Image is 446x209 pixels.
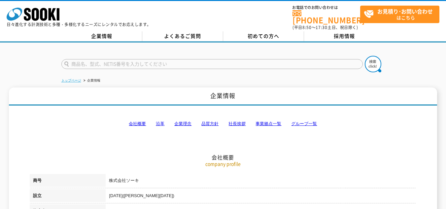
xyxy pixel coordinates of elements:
[365,56,381,72] img: btn_search.png
[9,87,437,106] h1: 企業情報
[360,6,439,23] a: お見積り･お問い合わせはこちら
[7,22,151,26] p: 日々進化する計測技術と多種・多様化するニーズにレンタルでお応えします。
[377,7,433,15] strong: お見積り･お問い合わせ
[292,10,360,24] a: [PHONE_NUMBER]
[364,6,439,22] span: はこちら
[129,121,146,126] a: 会社概要
[228,121,246,126] a: 社長挨拶
[156,121,164,126] a: 沿革
[30,88,416,161] h2: 会社概要
[248,32,279,40] span: 初めての方へ
[61,79,81,82] a: トップページ
[106,174,416,189] td: 株式会社ソーキ
[30,174,106,189] th: 商号
[302,24,312,30] span: 8:50
[291,121,317,126] a: グループ一覧
[201,121,219,126] a: 品質方針
[142,31,223,41] a: よくあるご質問
[316,24,327,30] span: 17:30
[30,160,416,167] p: company profile
[61,59,363,69] input: 商品名、型式、NETIS番号を入力してください
[223,31,304,41] a: 初めての方へ
[106,189,416,204] td: [DATE]([PERSON_NAME][DATE])
[30,189,106,204] th: 設立
[61,31,142,41] a: 企業情報
[292,6,360,10] span: お電話でのお問い合わせは
[82,77,100,84] li: 企業情報
[304,31,385,41] a: 採用情報
[292,24,358,30] span: (平日 ～ 土日、祝日除く)
[256,121,281,126] a: 事業拠点一覧
[174,121,191,126] a: 企業理念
